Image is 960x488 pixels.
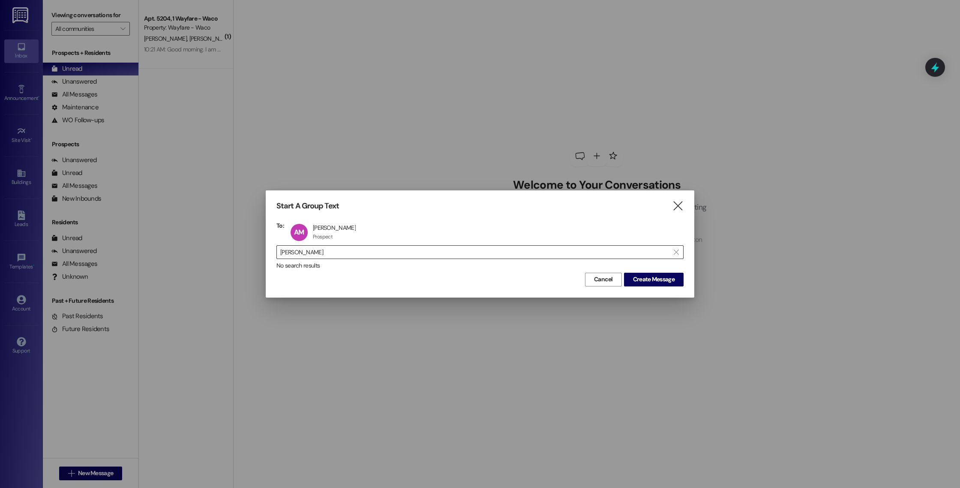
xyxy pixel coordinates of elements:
[276,201,339,211] h3: Start A Group Text
[594,275,613,284] span: Cancel
[633,275,675,284] span: Create Message
[294,228,304,237] span: AM
[280,246,669,258] input: Search for any contact or apartment
[276,222,284,229] h3: To:
[624,273,684,286] button: Create Message
[313,233,333,240] div: Prospect
[313,224,356,232] div: [PERSON_NAME]
[585,273,622,286] button: Cancel
[276,261,684,270] div: No search results
[674,249,678,256] i: 
[669,246,683,259] button: Clear text
[672,202,684,211] i: 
